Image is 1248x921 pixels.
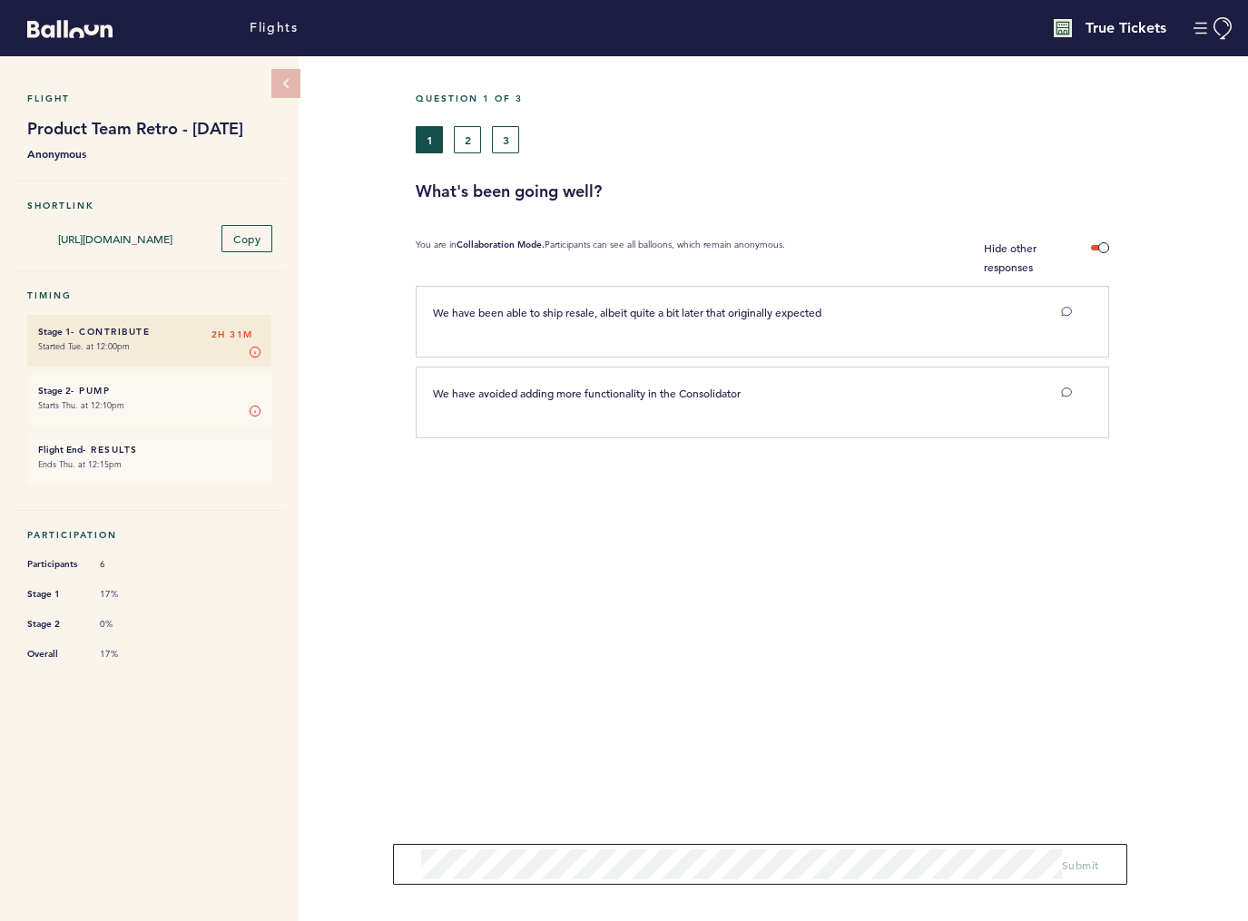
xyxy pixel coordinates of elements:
[250,18,298,38] a: Flights
[27,118,271,140] h1: Product Team Retro - [DATE]
[100,558,154,571] span: 6
[38,399,124,411] time: Starts Thu. at 12:10pm
[27,555,82,573] span: Participants
[38,458,122,470] time: Ends Thu. at 12:15pm
[38,444,83,456] small: Flight End
[1062,857,1099,872] span: Submit
[27,615,82,633] span: Stage 2
[233,231,260,246] span: Copy
[433,305,821,319] span: We have been able to ship resale, albeit quite a bit later that originally expected
[38,326,71,338] small: Stage 1
[27,144,271,162] b: Anonymous
[27,645,82,663] span: Overall
[433,386,741,400] span: We have avoided adding more functionality in the Consolidator
[1194,17,1234,40] button: Manage Account
[1062,856,1099,874] button: Submit
[457,239,545,250] b: Collaboration Mode.
[38,340,130,352] time: Started Tue. at 12:00pm
[416,93,1234,104] h5: Question 1 of 3
[100,588,154,601] span: 17%
[454,126,481,153] button: 2
[221,225,272,252] button: Copy
[38,385,260,397] h6: - Pump
[38,385,71,397] small: Stage 2
[27,93,271,104] h5: Flight
[1086,17,1166,39] h4: True Tickets
[100,618,154,631] span: 0%
[27,200,271,211] h5: Shortlink
[100,648,154,661] span: 17%
[492,126,519,153] button: 3
[14,18,113,37] a: Balloon
[416,126,443,153] button: 1
[38,444,260,456] h6: - Results
[211,326,253,344] span: 2H 31M
[27,585,82,603] span: Stage 1
[27,289,271,301] h5: Timing
[416,181,1234,202] h3: What's been going well?
[416,239,785,277] p: You are in Participants can see all balloons, which remain anonymous.
[27,20,113,38] svg: Balloon
[38,326,260,338] h6: - Contribute
[27,529,271,541] h5: Participation
[984,240,1037,274] span: Hide other responses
